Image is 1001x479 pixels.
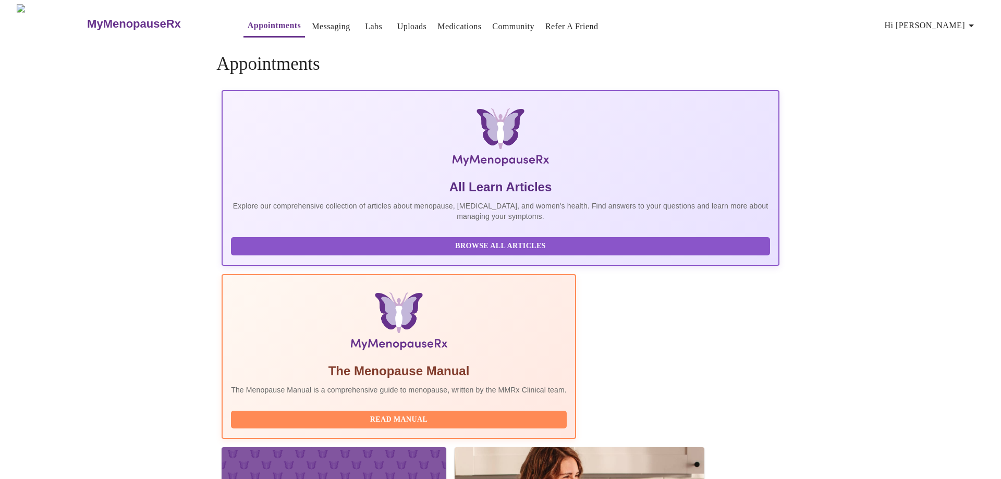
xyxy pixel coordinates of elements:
[231,411,567,429] button: Read Manual
[243,15,305,38] button: Appointments
[541,16,603,37] button: Refer a Friend
[216,54,785,75] h4: Appointments
[393,16,431,37] button: Uploads
[357,16,390,37] button: Labs
[545,19,599,34] a: Refer a Friend
[231,363,567,379] h5: The Menopause Manual
[231,179,770,195] h5: All Learn Articles
[315,108,686,170] img: MyMenopauseRx Logo
[437,19,481,34] a: Medications
[492,19,534,34] a: Community
[433,16,485,37] button: Medications
[241,413,556,426] span: Read Manual
[17,4,86,43] img: MyMenopauseRx Logo
[87,17,181,31] h3: MyMenopauseRx
[231,237,770,255] button: Browse All Articles
[86,6,223,42] a: MyMenopauseRx
[365,19,382,34] a: Labs
[308,16,354,37] button: Messaging
[231,385,567,395] p: The Menopause Manual is a comprehensive guide to menopause, written by the MMRx Clinical team.
[397,19,427,34] a: Uploads
[885,18,978,33] span: Hi [PERSON_NAME]
[241,240,760,253] span: Browse All Articles
[248,18,301,33] a: Appointments
[881,15,982,36] button: Hi [PERSON_NAME]
[231,201,770,222] p: Explore our comprehensive collection of articles about menopause, [MEDICAL_DATA], and women's hea...
[312,19,350,34] a: Messaging
[231,241,773,250] a: Browse All Articles
[488,16,539,37] button: Community
[231,414,569,423] a: Read Manual
[284,292,513,354] img: Menopause Manual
